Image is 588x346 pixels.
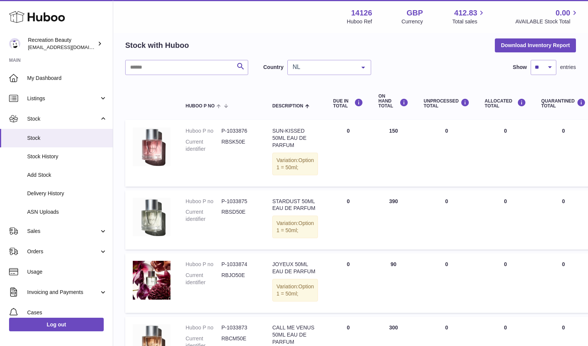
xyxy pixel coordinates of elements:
div: ON HAND Total [378,94,408,109]
div: Variation: [272,279,318,302]
td: 0 [416,190,477,250]
a: 0.00 AVAILABLE Stock Total [515,8,579,25]
td: 0 [477,190,534,250]
span: Total sales [452,18,486,25]
div: JOYEUX 50ML EAU DE PARFUM [272,261,318,275]
div: SUN-KISSED 50ML EAU DE PARFUM [272,127,318,149]
div: QUARANTINED Total [541,98,586,109]
span: 412.83 [454,8,477,18]
label: Show [513,64,527,71]
td: 90 [371,253,416,313]
span: Sales [27,228,99,235]
strong: 14126 [351,8,372,18]
span: Add Stock [27,171,107,179]
span: Stock [27,135,107,142]
td: 0 [325,190,371,250]
img: product image [133,198,170,237]
h2: Stock with Huboo [125,40,189,51]
strong: GBP [407,8,423,18]
td: 0 [477,120,534,186]
div: Currency [402,18,423,25]
dt: Current identifier [186,272,221,286]
span: AVAILABLE Stock Total [515,18,579,25]
span: NL [291,63,356,71]
span: Invoicing and Payments [27,289,99,296]
dt: Huboo P no [186,324,221,331]
dd: RBSK50E [221,138,257,153]
dd: RBSD50E [221,208,257,223]
span: [EMAIL_ADDRESS][DOMAIN_NAME] [28,44,111,50]
img: product image [133,261,170,300]
span: 0 [562,128,565,134]
span: Option 1 = 50ml; [276,157,314,170]
a: 412.83 Total sales [452,8,486,25]
dt: Current identifier [186,138,221,153]
span: 0 [562,325,565,331]
td: 0 [477,253,534,313]
div: DUE IN TOTAL [333,98,363,109]
dt: Current identifier [186,208,221,223]
dt: Huboo P no [186,127,221,135]
span: entries [560,64,576,71]
td: 0 [416,253,477,313]
img: barney@recreationbeauty.com [9,38,20,49]
div: Huboo Ref [347,18,372,25]
dd: RBJO50E [221,272,257,286]
div: CALL ME VENUS 50ML EAU DE PARFUM [272,324,318,346]
span: Huboo P no [186,104,215,109]
span: Stock [27,115,99,122]
dt: Huboo P no [186,198,221,205]
span: Cases [27,309,107,316]
span: Option 1 = 50ml; [276,283,314,297]
span: ASN Uploads [27,208,107,216]
dd: P-1033876 [221,127,257,135]
td: 0 [325,120,371,186]
span: Description [272,104,303,109]
label: Country [263,64,284,71]
span: Usage [27,268,107,276]
span: 0 [562,261,565,267]
img: product image [133,127,170,166]
div: Variation: [272,216,318,238]
dd: P-1033873 [221,324,257,331]
div: ALLOCATED Total [485,98,526,109]
div: STARDUST 50ML EAU DE PARFUM [272,198,318,212]
button: Download Inventory Report [495,38,576,52]
span: Orders [27,248,99,255]
dd: P-1033875 [221,198,257,205]
span: Stock History [27,153,107,160]
td: 390 [371,190,416,250]
td: 0 [416,120,477,186]
span: My Dashboard [27,75,107,82]
div: Variation: [272,153,318,175]
td: 0 [325,253,371,313]
dt: Huboo P no [186,261,221,268]
span: 0 [562,198,565,204]
div: Recreation Beauty [28,37,96,51]
span: Listings [27,95,99,102]
div: UNPROCESSED Total [424,98,470,109]
span: Delivery History [27,190,107,197]
dd: P-1033874 [221,261,257,268]
a: Log out [9,318,104,331]
td: 150 [371,120,416,186]
span: 0.00 [556,8,570,18]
